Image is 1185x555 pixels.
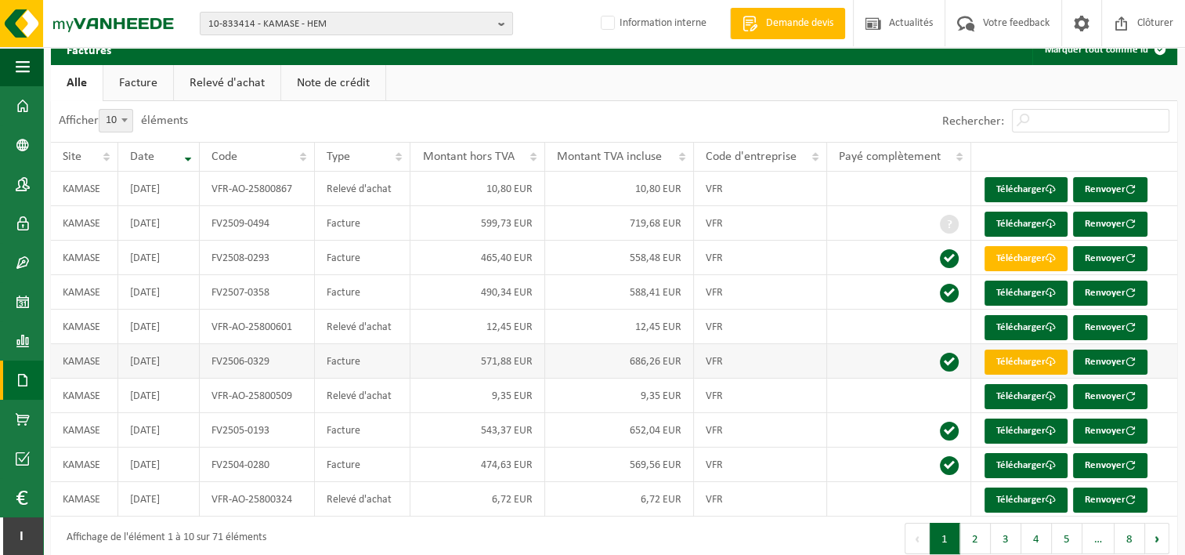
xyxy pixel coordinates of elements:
[200,241,315,275] td: FV2508-0293
[422,151,514,163] span: Montant hors TVA
[410,241,545,275] td: 465,40 EUR
[59,114,188,127] label: Afficher éléments
[315,310,411,344] td: Relevé d'achat
[991,523,1021,554] button: 3
[839,151,941,163] span: Payé complètement
[545,310,694,344] td: 12,45 EUR
[984,453,1068,478] a: Télécharger
[327,151,350,163] span: Type
[200,310,315,344] td: VFR-AO-25800601
[51,310,118,344] td: KAMASE
[118,448,200,482] td: [DATE]
[930,523,960,554] button: 1
[281,65,385,101] a: Note de crédit
[694,172,826,206] td: VFR
[410,172,545,206] td: 10,80 EUR
[942,115,1004,128] label: Rechercher:
[1073,384,1147,409] button: Renvoyer
[59,524,266,553] div: Affichage de l'élément 1 à 10 sur 71 éléments
[200,482,315,517] td: VFR-AO-25800324
[598,12,706,35] label: Information interne
[984,488,1068,513] a: Télécharger
[545,172,694,206] td: 10,80 EUR
[410,275,545,310] td: 490,34 EUR
[694,310,826,344] td: VFR
[694,275,826,310] td: VFR
[545,448,694,482] td: 569,56 EUR
[1073,281,1147,306] button: Renvoyer
[545,241,694,275] td: 558,48 EUR
[200,12,513,35] button: 10-833414 - KAMASE - HEM
[545,379,694,413] td: 9,35 EUR
[118,275,200,310] td: [DATE]
[1073,419,1147,444] button: Renvoyer
[762,16,837,31] span: Demande devis
[315,344,411,379] td: Facture
[730,8,845,39] a: Demande devis
[118,206,200,241] td: [DATE]
[99,110,132,132] span: 10
[51,241,118,275] td: KAMASE
[1021,523,1052,554] button: 4
[200,275,315,310] td: FV2507-0358
[51,379,118,413] td: KAMASE
[1073,453,1147,478] button: Renvoyer
[545,206,694,241] td: 719,68 EUR
[984,419,1068,444] a: Télécharger
[694,344,826,379] td: VFR
[315,241,411,275] td: Facture
[51,344,118,379] td: KAMASE
[1052,523,1082,554] button: 5
[315,379,411,413] td: Relevé d'achat
[694,482,826,517] td: VFR
[315,482,411,517] td: Relevé d'achat
[118,344,200,379] td: [DATE]
[118,172,200,206] td: [DATE]
[51,172,118,206] td: KAMASE
[99,109,133,132] span: 10
[1073,315,1147,340] button: Renvoyer
[984,246,1068,271] a: Télécharger
[118,310,200,344] td: [DATE]
[984,315,1068,340] a: Télécharger
[545,275,694,310] td: 588,41 EUR
[208,13,492,36] span: 10-833414 - KAMASE - HEM
[51,413,118,448] td: KAMASE
[118,241,200,275] td: [DATE]
[984,350,1068,375] a: Télécharger
[51,448,118,482] td: KAMASE
[410,310,545,344] td: 12,45 EUR
[200,448,315,482] td: FV2504-0280
[545,482,694,517] td: 6,72 EUR
[1115,523,1145,554] button: 8
[706,151,797,163] span: Code d'entreprise
[410,482,545,517] td: 6,72 EUR
[1073,488,1147,513] button: Renvoyer
[984,281,1068,306] a: Télécharger
[63,151,81,163] span: Site
[1073,246,1147,271] button: Renvoyer
[200,413,315,448] td: FV2505-0193
[984,177,1068,202] a: Télécharger
[315,206,411,241] td: Facture
[545,413,694,448] td: 652,04 EUR
[200,344,315,379] td: FV2506-0329
[130,151,154,163] span: Date
[200,379,315,413] td: VFR-AO-25800509
[174,65,280,101] a: Relevé d'achat
[984,212,1068,237] a: Télécharger
[51,206,118,241] td: KAMASE
[211,151,237,163] span: Code
[315,172,411,206] td: Relevé d'achat
[315,448,411,482] td: Facture
[410,448,545,482] td: 474,63 EUR
[51,34,127,64] h2: Factures
[315,275,411,310] td: Facture
[905,523,930,554] button: Previous
[694,206,826,241] td: VFR
[1145,523,1169,554] button: Next
[1032,34,1176,65] button: Marquer tout comme lu
[694,241,826,275] td: VFR
[103,65,173,101] a: Facture
[557,151,662,163] span: Montant TVA incluse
